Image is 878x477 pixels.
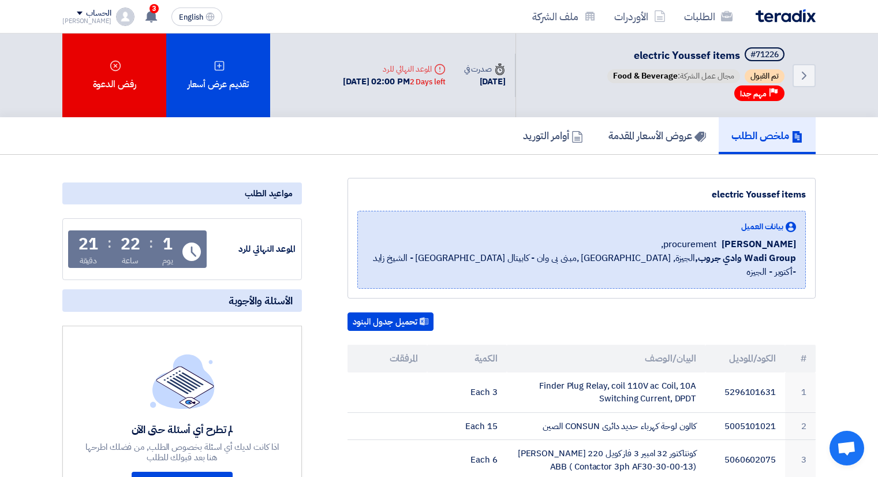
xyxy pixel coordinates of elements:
span: تم القبول [745,69,784,83]
div: رفض الدعوة [62,33,166,117]
h5: عروض الأسعار المقدمة [608,129,706,142]
img: empty_state_list.svg [150,354,215,408]
div: تقديم عرض أسعار [166,33,270,117]
b: Wadi Group وادي جروب, [695,251,796,265]
button: English [171,8,222,26]
img: profile_test.png [116,8,134,26]
a: أوامر التوريد [510,117,596,154]
div: ساعة [122,255,139,267]
a: الطلبات [675,3,742,30]
th: البيان/الوصف [507,345,706,372]
a: Open chat [830,431,864,465]
span: Food & Beverage [613,70,678,82]
span: الجيزة, [GEOGRAPHIC_DATA] ,مبنى بى وان - كابيتال [GEOGRAPHIC_DATA] - الشيخ زايد -أكتوبر - الجيزه [367,251,796,279]
h5: ملخص الطلب [731,129,803,142]
img: Teradix logo [756,9,816,23]
div: لم تطرح أي أسئلة حتى الآن [84,423,281,436]
div: [PERSON_NAME] [62,18,111,24]
td: 5005101021 [705,412,785,440]
div: الموعد النهائي للرد [209,243,296,256]
div: 22 [121,236,140,252]
div: مواعيد الطلب [62,182,302,204]
div: #71226 [750,51,779,59]
span: الأسئلة والأجوبة [229,294,293,307]
td: 2 [785,412,816,440]
span: [PERSON_NAME] [722,237,796,251]
span: electric Youssef items [634,47,740,63]
th: المرفقات [348,345,427,372]
th: الكود/الموديل [705,345,785,372]
div: [DATE] [464,75,506,88]
div: : [107,233,111,254]
div: electric Youssef items [357,188,806,202]
div: [DATE] 02:00 PM [343,75,445,88]
a: ملف الشركة [523,3,605,30]
div: الحساب [86,9,111,18]
td: 5296101631 [705,372,785,413]
a: ملخص الطلب [719,117,816,154]
div: صدرت في [464,63,506,75]
td: Finder Plug Relay, coil 110V ac Coil, 10A Switching Current, DPDT [507,372,706,413]
div: 2 Days left [410,76,446,88]
span: English [179,13,203,21]
td: 1 [785,372,816,413]
td: كالون لوحة كهرباء حديد دائرى CONSUN الصين [507,412,706,440]
div: يوم [162,255,173,267]
th: الكمية [427,345,507,372]
div: 21 [79,236,98,252]
span: procurement, [661,237,717,251]
a: الأوردرات [605,3,675,30]
td: 3 Each [427,372,507,413]
div: دقيقة [80,255,98,267]
span: بيانات العميل [741,221,783,233]
button: تحميل جدول البنود [348,312,434,331]
div: 1 [163,236,173,252]
span: 3 [150,4,159,13]
span: مهم جدا [740,88,767,99]
div: : [149,233,153,254]
div: اذا كانت لديك أي اسئلة بخصوص الطلب, من فضلك اطرحها هنا بعد قبولك للطلب [84,442,281,463]
a: عروض الأسعار المقدمة [596,117,719,154]
span: مجال عمل الشركة: [607,69,740,83]
div: الموعد النهائي للرد [343,63,445,75]
td: 15 Each [427,412,507,440]
h5: electric Youssef items [605,47,787,64]
th: # [785,345,816,372]
h5: أوامر التوريد [523,129,583,142]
